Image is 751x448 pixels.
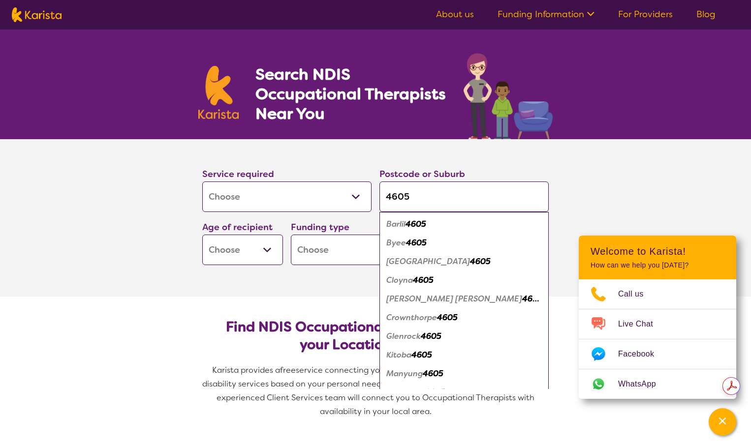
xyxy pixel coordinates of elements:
label: Age of recipient [202,221,273,233]
em: Crownthorpe [386,312,437,323]
em: 4605 [423,368,443,379]
em: 4605 [421,331,441,341]
div: Byee 4605 [384,234,544,252]
div: Merlwood 4605 [384,383,544,402]
span: Facebook [618,347,666,361]
em: Barlil [386,219,406,229]
div: Crownthorpe 4605 [384,308,544,327]
label: Service required [202,168,274,180]
em: [GEOGRAPHIC_DATA] [386,256,470,267]
img: occupational-therapy [464,53,553,139]
em: 4605 [413,275,434,285]
a: Funding Information [498,8,595,20]
img: Karista logo [198,66,239,119]
a: For Providers [618,8,673,20]
div: Barlil 4605 [384,215,544,234]
em: 4605 [406,219,426,229]
h1: Search NDIS Occupational Therapists Near You [255,64,447,123]
label: Funding type [291,221,349,233]
em: Merlwood [386,387,425,397]
em: [PERSON_NAME] [PERSON_NAME] [386,294,522,304]
em: Manyung [386,368,423,379]
span: WhatsApp [618,377,668,391]
em: Cloyna [386,275,413,285]
div: Channel Menu [579,236,736,399]
em: 4605 [406,238,427,248]
div: Cherbourg 4605 [384,252,544,271]
em: 4605 [522,294,543,304]
span: Call us [618,287,656,301]
div: Manyung 4605 [384,364,544,383]
h2: Find NDIS Occupational Therapists based on your Location & Needs [210,318,541,354]
a: About us [436,8,474,20]
p: How can we help you [DATE]? [591,261,724,269]
em: 4605 [425,387,445,397]
em: 4605 [437,312,458,323]
img: Karista logo [12,7,62,22]
a: Web link opens in a new tab. [579,369,736,399]
em: Kitoba [386,350,411,360]
em: Byee [386,238,406,248]
input: Type [379,181,549,212]
div: Cobbs Hill 4605 [384,290,544,308]
div: Kitoba 4605 [384,346,544,364]
em: 4605 [411,350,432,360]
div: Cloyna 4605 [384,271,544,290]
div: Glenrock 4605 [384,327,544,346]
label: Postcode or Suburb [379,168,465,180]
h2: Welcome to Karista! [591,245,724,257]
ul: Choose channel [579,279,736,399]
em: Glenrock [386,331,421,341]
span: Live Chat [618,317,665,331]
button: Channel Menu [709,408,736,436]
span: service connecting you with Occupational Therapists and other disability services based on your p... [202,365,551,417]
em: 4605 [470,256,491,267]
span: free [280,365,296,375]
a: Blog [696,8,716,20]
span: Karista provides a [212,365,280,375]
